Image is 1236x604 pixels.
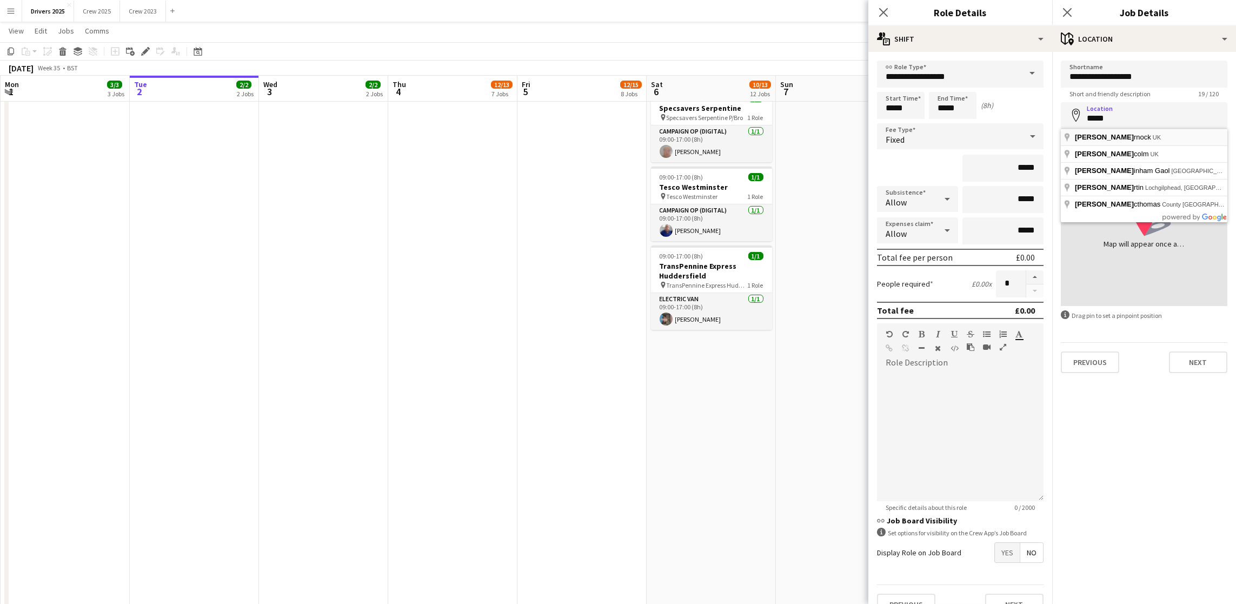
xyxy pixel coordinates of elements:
[660,173,703,181] span: 09:00-17:00 (8h)
[1061,90,1159,98] span: Short and friendly description
[972,279,992,289] div: £0.00 x
[1052,5,1236,19] h3: Job Details
[1075,167,1134,175] span: [PERSON_NAME]
[951,344,958,353] button: HTML Code
[107,81,122,89] span: 3/3
[85,26,109,36] span: Comms
[877,252,953,263] div: Total fee per person
[983,343,991,351] button: Insert video
[4,24,28,38] a: View
[651,245,772,330] app-job-card: 09:00-17:00 (8h)1/1TransPennine Express Huddersfield TransPennine Express Huddersfield1 RoleElect...
[30,24,51,38] a: Edit
[886,134,905,145] span: Fixed
[520,85,530,98] span: 5
[749,81,771,89] span: 10/13
[74,1,120,22] button: Crew 2025
[1075,150,1134,158] span: [PERSON_NAME]
[651,88,772,162] app-job-card: 09:00-17:00 (8h)1/1Specsavers Serpentine Specsavers Serpentine P/Bro1 RoleCampaign Op (Digital)1/...
[967,330,974,338] button: Strikethrough
[748,173,763,181] span: 1/1
[1075,133,1134,141] span: [PERSON_NAME]
[522,79,530,89] span: Fri
[120,1,166,22] button: Crew 2023
[134,79,147,89] span: Tue
[780,79,793,89] span: Sun
[918,344,926,353] button: Horizontal Line
[877,503,975,512] span: Specific details about this role
[868,26,1052,52] div: Shift
[236,81,251,89] span: 2/2
[393,79,406,89] span: Thu
[621,90,641,98] div: 8 Jobs
[877,516,1044,526] h3: Job Board Visibility
[651,204,772,241] app-card-role: Campaign Op (Digital)1/109:00-17:00 (8h)[PERSON_NAME]
[1104,238,1185,249] div: Map will appear once address has been added
[1061,351,1119,373] button: Previous
[1075,200,1162,208] span: cthomas
[5,79,19,89] span: Mon
[81,24,114,38] a: Comms
[1052,26,1236,52] div: Location
[1153,134,1161,141] span: UK
[651,261,772,281] h3: TransPennine Express Huddersfield
[651,125,772,162] app-card-role: Campaign Op (Digital)1/109:00-17:00 (8h)[PERSON_NAME]
[886,330,893,338] button: Undo
[391,85,406,98] span: 4
[667,193,718,201] span: Tesco Westminster
[886,228,907,239] span: Allow
[1075,150,1151,158] span: colm
[651,103,772,113] h3: Specsavers Serpentine
[620,81,642,89] span: 12/15
[1006,503,1044,512] span: 0 / 2000
[886,197,907,208] span: Allow
[1151,151,1159,157] span: UK
[651,293,772,330] app-card-role: Electric Van1/109:00-17:00 (8h)[PERSON_NAME]
[877,548,961,557] label: Display Role on Job Board
[1075,167,1172,175] span: inham Gaol
[9,26,24,36] span: View
[237,90,254,98] div: 2 Jobs
[651,167,772,241] app-job-card: 09:00-17:00 (8h)1/1Tesco Westminster Tesco Westminster1 RoleCampaign Op (Digital)1/109:00-17:00 (...
[934,330,942,338] button: Italic
[108,90,124,98] div: 3 Jobs
[868,5,1052,19] h3: Role Details
[262,85,277,98] span: 3
[999,343,1007,351] button: Fullscreen
[981,101,993,110] div: (8h)
[491,81,513,89] span: 12/13
[1020,543,1043,562] span: No
[999,330,1007,338] button: Ordered List
[748,252,763,260] span: 1/1
[934,344,942,353] button: Clear Formatting
[967,343,974,351] button: Paste as plain text
[877,279,933,289] label: People required
[3,85,19,98] span: 1
[918,330,926,338] button: Bold
[748,114,763,122] span: 1 Role
[366,81,381,89] span: 2/2
[1015,330,1023,338] button: Text Color
[748,193,763,201] span: 1 Role
[877,305,914,316] div: Total fee
[1075,183,1145,191] span: rtin
[491,90,512,98] div: 7 Jobs
[951,330,958,338] button: Underline
[651,79,663,89] span: Sat
[22,1,74,22] button: Drivers 2025
[263,79,277,89] span: Wed
[36,64,63,72] span: Week 35
[35,26,47,36] span: Edit
[1015,305,1035,316] div: £0.00
[660,252,703,260] span: 09:00-17:00 (8h)
[1075,183,1134,191] span: [PERSON_NAME]
[1075,200,1134,208] span: [PERSON_NAME]
[1026,270,1044,284] button: Increase
[877,528,1044,538] div: Set options for visibility on the Crew App’s Job Board
[750,90,770,98] div: 12 Jobs
[667,114,743,122] span: Specsavers Serpentine P/Bro
[1190,90,1227,98] span: 19 / 120
[54,24,78,38] a: Jobs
